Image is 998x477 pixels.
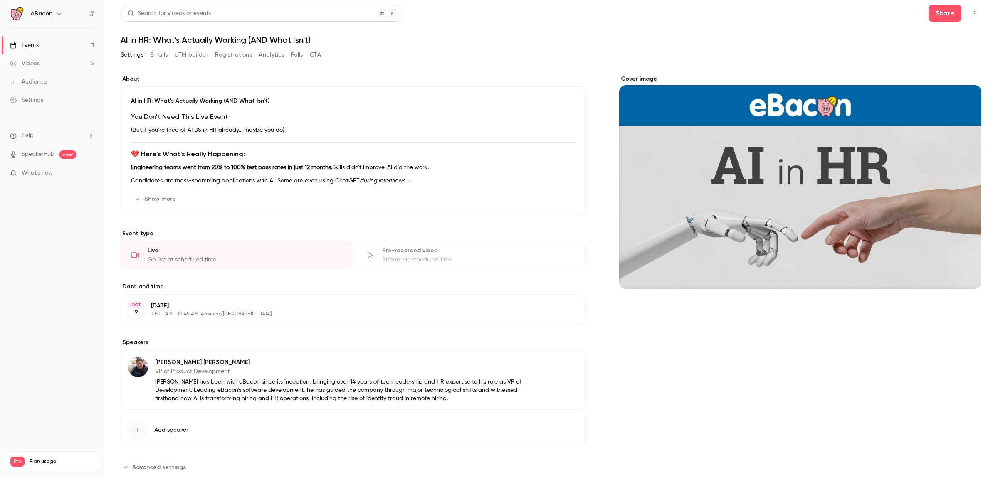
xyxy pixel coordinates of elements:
p: Candidates are mass-spamming applications with AI. Some are even using ChatGPT . [131,176,576,186]
a: SpeakerHub [22,150,54,159]
div: Live [148,246,341,255]
div: Search for videos or events [128,9,211,18]
button: Emails [150,48,168,61]
label: Cover image [619,75,981,83]
button: Advanced settings [121,460,191,474]
div: Videos [10,59,40,68]
label: Speakers [121,338,586,347]
button: Settings [121,48,143,61]
button: UTM builder [175,48,208,61]
h6: eBacon [31,10,52,18]
span: Add speaker [154,426,188,434]
p: [DATE] [151,302,542,310]
div: Pre-recorded videoStream at scheduled time [355,241,586,269]
li: help-dropdown-opener [10,131,94,140]
p: AI in HR: What's Actually Working (AND What Isn't) [131,97,576,105]
label: About [121,75,586,83]
div: Settings [10,96,43,104]
h1: AI in HR: What's Actually Working (AND What Isn't) [121,35,981,45]
img: eBacon [10,7,24,20]
iframe: Noticeable Trigger [84,170,94,177]
strong: Engineering teams went from 20% to 100% test pass rates in just 12 months. [131,165,332,170]
div: Stream at scheduled time [382,256,576,264]
p: Event type [121,229,586,238]
section: Advanced settings [121,460,586,474]
span: Help [22,131,34,140]
div: OCT [128,302,143,308]
button: CTA [310,48,321,61]
span: new [59,150,76,159]
p: Skills didn't improve. AI did the work. [131,162,576,172]
button: Show more [131,192,181,206]
p: VP of Product Development [155,367,532,376]
label: Date and time [121,283,586,291]
p: [PERSON_NAME] has been with eBacon since its inception, bringing over 14 years of tech leadership... [155,378,532,403]
strong: You Don't Need This Live Event [131,113,228,120]
em: during interviews [360,178,405,184]
div: Go live at scheduled time [148,256,341,264]
span: What's new [22,169,53,177]
button: Analytics [259,48,284,61]
span: Advanced settings [132,463,186,472]
button: Share [929,5,961,22]
img: Alex Kremer [128,357,148,377]
p: 10:00 AM - 10:45 AM, America/[GEOGRAPHIC_DATA] [151,311,542,317]
div: Alex Kremer[PERSON_NAME] [PERSON_NAME]VP of Product Development[PERSON_NAME] has been with eBacon... [121,350,586,410]
button: Polls [291,48,303,61]
div: Audience [10,78,47,86]
p: (But if you're tired of AI BS in HR already... maybe you do) [131,125,576,135]
strong: 💔 Here's What's Really Happening: [131,150,245,158]
div: Pre-recorded video [382,246,576,255]
div: LiveGo live at scheduled time [121,241,352,269]
span: Plan usage [30,458,94,465]
p: [PERSON_NAME] [PERSON_NAME] [155,358,532,366]
button: Registrations [215,48,252,61]
span: Pro [10,457,25,467]
p: 9 [134,308,138,317]
button: Add speaker [121,413,586,447]
div: Events [10,41,39,49]
section: Cover image [619,75,981,289]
